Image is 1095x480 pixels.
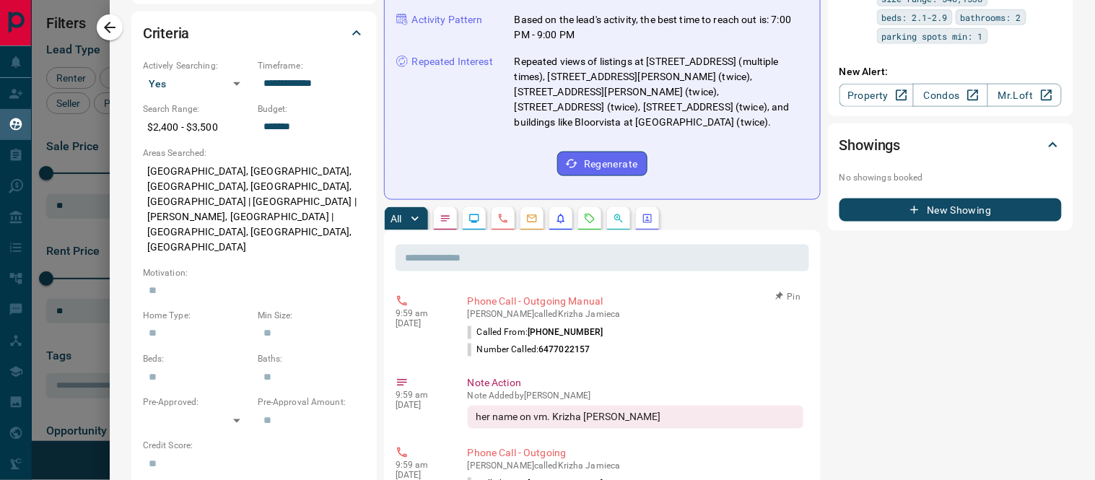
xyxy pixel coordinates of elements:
h2: Criteria [143,22,190,45]
div: her name on vm. Krizha [PERSON_NAME] [468,406,803,429]
p: $2,400 - $3,500 [143,115,250,139]
p: Phone Call - Outgoing [468,446,803,461]
a: Condos [913,84,987,107]
p: Baths: [258,353,365,366]
p: Search Range: [143,102,250,115]
svg: Opportunities [613,213,624,224]
p: Budget: [258,102,365,115]
a: Property [839,84,914,107]
span: [PHONE_NUMBER] [528,328,603,338]
a: Mr.Loft [987,84,1062,107]
div: Yes [143,72,250,95]
p: Min Size: [258,310,365,323]
p: Called From: [468,326,603,339]
p: [PERSON_NAME] called Krizha Jamieca [468,310,803,320]
p: Number Called: [468,344,590,357]
span: beds: 2.1-2.9 [882,10,948,25]
button: Regenerate [557,152,647,176]
p: Credit Score: [143,440,365,453]
button: Pin [767,290,809,303]
p: Motivation: [143,266,365,279]
p: Repeated Interest [412,54,493,69]
p: 9:59 am [396,309,446,319]
p: Timeframe: [258,59,365,72]
span: bathrooms: 2 [961,10,1021,25]
p: 9:59 am [396,461,446,471]
p: [DATE] [396,401,446,411]
p: [PERSON_NAME] called Krizha Jamieca [468,461,803,471]
svg: Lead Browsing Activity [468,213,480,224]
p: Beds: [143,353,250,366]
svg: Emails [526,213,538,224]
svg: Calls [497,213,509,224]
p: 9:59 am [396,390,446,401]
svg: Requests [584,213,596,224]
div: Showings [839,128,1062,162]
p: Pre-Approval Amount: [258,396,365,409]
p: Phone Call - Outgoing Manual [468,294,803,310]
button: New Showing [839,198,1062,222]
p: All [391,214,402,224]
p: Activity Pattern [412,12,483,27]
p: Based on the lead's activity, the best time to reach out is: 7:00 PM - 9:00 PM [515,12,808,43]
p: Note Action [468,376,803,391]
p: [DATE] [396,319,446,329]
svg: Notes [440,213,451,224]
p: Areas Searched: [143,147,365,160]
span: 6477022157 [538,345,590,355]
h2: Showings [839,134,901,157]
svg: Agent Actions [642,213,653,224]
p: Repeated views of listings at [STREET_ADDRESS] (multiple times), [STREET_ADDRESS][PERSON_NAME] (t... [515,54,808,130]
p: [GEOGRAPHIC_DATA], [GEOGRAPHIC_DATA], [GEOGRAPHIC_DATA], [GEOGRAPHIC_DATA], [GEOGRAPHIC_DATA] | [... [143,160,365,259]
p: Home Type: [143,310,250,323]
p: Note Added by [PERSON_NAME] [468,391,803,401]
span: parking spots min: 1 [882,29,983,43]
p: New Alert: [839,64,1062,79]
div: Criteria [143,16,365,51]
p: Actively Searching: [143,59,250,72]
p: No showings booked [839,171,1062,184]
p: Pre-Approved: [143,396,250,409]
svg: Listing Alerts [555,213,567,224]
